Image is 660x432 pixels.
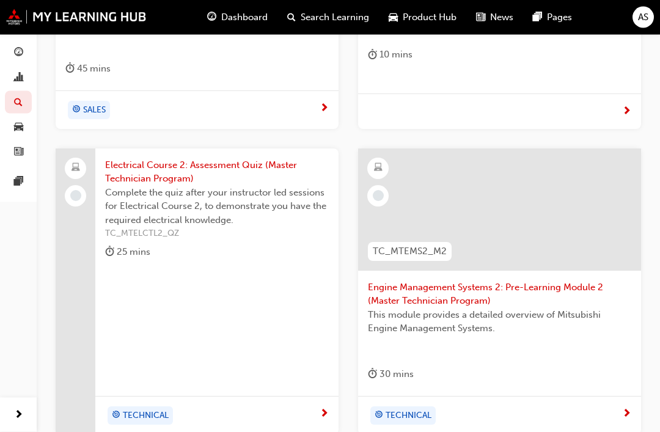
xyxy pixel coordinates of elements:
[105,159,329,186] span: Electrical Course 2: Assessment Quiz (Master Technician Program)
[105,227,329,241] span: TC_MTELCTL2_QZ
[14,177,23,188] span: pages-icon
[14,408,23,423] span: next-icon
[389,10,398,25] span: car-icon
[14,122,23,133] span: car-icon
[632,7,654,28] button: AS
[368,367,377,383] span: duration-icon
[622,107,631,118] span: next-icon
[386,409,431,423] span: TECHNICAL
[14,97,23,108] span: search-icon
[523,5,582,30] a: pages-iconPages
[71,161,80,177] span: laptop-icon
[105,245,150,260] div: 25 mins
[287,10,296,25] span: search-icon
[6,9,147,25] img: mmal
[368,48,413,63] div: 10 mins
[105,245,114,260] span: duration-icon
[207,10,216,25] span: guage-icon
[374,161,383,177] span: learningResourceType_ELEARNING-icon
[301,10,369,24] span: Search Learning
[547,10,572,24] span: Pages
[105,186,329,228] span: Complete the quiz after your instructor led sessions for Electrical Course 2, to demonstrate you ...
[373,191,384,202] span: learningRecordVerb_NONE-icon
[379,5,466,30] a: car-iconProduct Hub
[533,10,542,25] span: pages-icon
[368,309,631,336] span: This module provides a detailed overview of Mitsubishi Engine Management Systems.
[70,191,81,202] span: learningRecordVerb_NONE-icon
[123,409,169,423] span: TECHNICAL
[373,245,447,259] span: TC_MTEMS2_M2
[638,10,648,24] span: AS
[65,62,75,77] span: duration-icon
[277,5,379,30] a: search-iconSearch Learning
[476,10,485,25] span: news-icon
[403,10,457,24] span: Product Hub
[65,62,111,77] div: 45 mins
[490,10,513,24] span: News
[375,408,383,424] span: target-icon
[112,408,120,424] span: target-icon
[368,48,377,63] span: duration-icon
[466,5,523,30] a: news-iconNews
[197,5,277,30] a: guage-iconDashboard
[622,409,631,420] span: next-icon
[14,73,23,84] span: chart-icon
[14,48,23,59] span: guage-icon
[221,10,268,24] span: Dashboard
[320,104,329,115] span: next-icon
[83,104,106,118] span: SALES
[368,367,414,383] div: 30 mins
[320,409,329,420] span: next-icon
[14,147,23,158] span: news-icon
[72,103,81,119] span: target-icon
[368,281,631,309] span: Engine Management Systems 2: Pre-Learning Module 2 (Master Technician Program)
